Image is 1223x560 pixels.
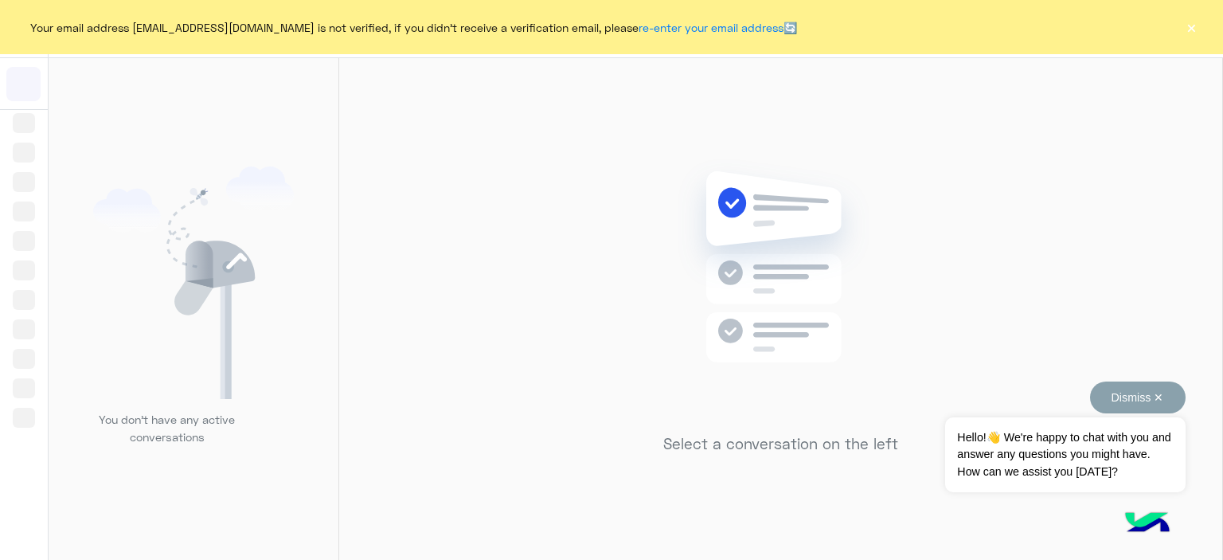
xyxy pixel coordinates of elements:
[945,417,1185,492] span: Hello!👋 We're happy to chat with you and answer any questions you might have. How can we assist y...
[30,19,797,36] span: Your email address [EMAIL_ADDRESS][DOMAIN_NAME] is not verified, if you didn't receive a verifica...
[1090,382,1186,413] button: Dismiss ✕
[1119,496,1175,552] img: hulul-logo.png
[87,411,248,445] p: You don’t have any active conversations
[93,166,294,399] img: empty users
[666,159,896,423] img: no messages
[639,21,783,34] a: re-enter your email address
[1183,19,1199,35] button: ×
[663,435,898,453] h5: Select a conversation on the left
